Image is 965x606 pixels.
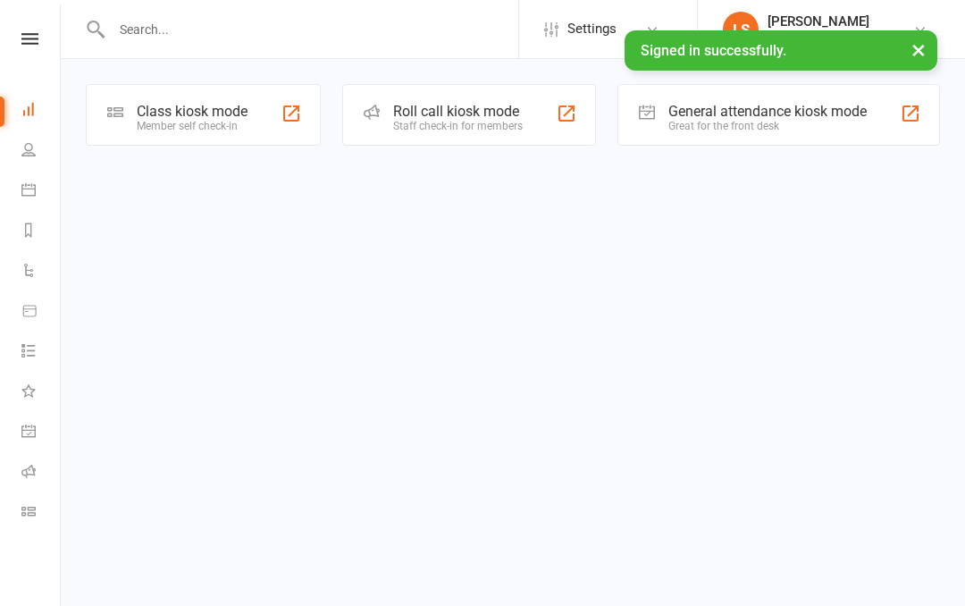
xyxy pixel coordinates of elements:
[21,91,62,131] a: Dashboard
[723,12,759,47] div: LS
[768,29,869,46] div: Bellingen Fitness
[21,413,62,453] a: General attendance kiosk mode
[137,120,248,132] div: Member self check-in
[902,30,935,69] button: ×
[21,131,62,172] a: People
[21,453,62,493] a: Roll call kiosk mode
[393,120,523,132] div: Staff check-in for members
[106,17,518,42] input: Search...
[21,292,62,332] a: Product Sales
[21,373,62,413] a: What's New
[21,212,62,252] a: Reports
[668,120,867,132] div: Great for the front desk
[567,9,617,49] span: Settings
[21,493,62,534] a: Class kiosk mode
[137,103,248,120] div: Class kiosk mode
[641,42,786,59] span: Signed in successfully.
[768,13,869,29] div: [PERSON_NAME]
[668,103,867,120] div: General attendance kiosk mode
[393,103,523,120] div: Roll call kiosk mode
[21,172,62,212] a: Calendar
